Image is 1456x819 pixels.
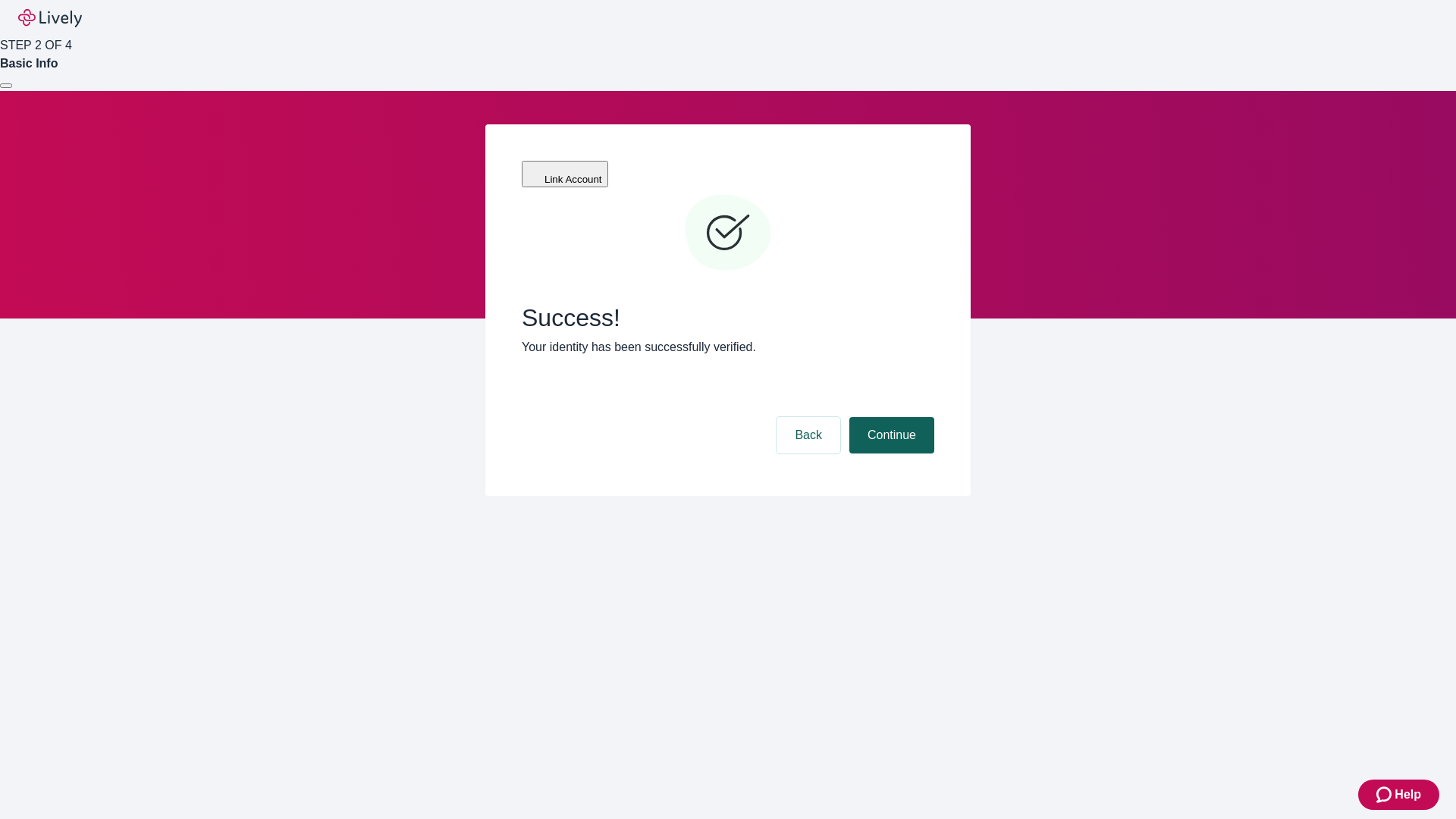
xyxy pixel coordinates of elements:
span: Help [1395,786,1421,804]
svg: Zendesk support icon [1376,786,1395,804]
button: Continue [849,417,934,453]
svg: Checkmark icon [682,188,773,279]
p: Your identity has been successfully verified. [522,338,934,356]
img: Lively [18,9,82,27]
button: Back [777,417,840,453]
button: Zendesk support iconHelp [1358,780,1439,810]
span: Success! [522,303,934,332]
button: Link Account [522,161,608,187]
